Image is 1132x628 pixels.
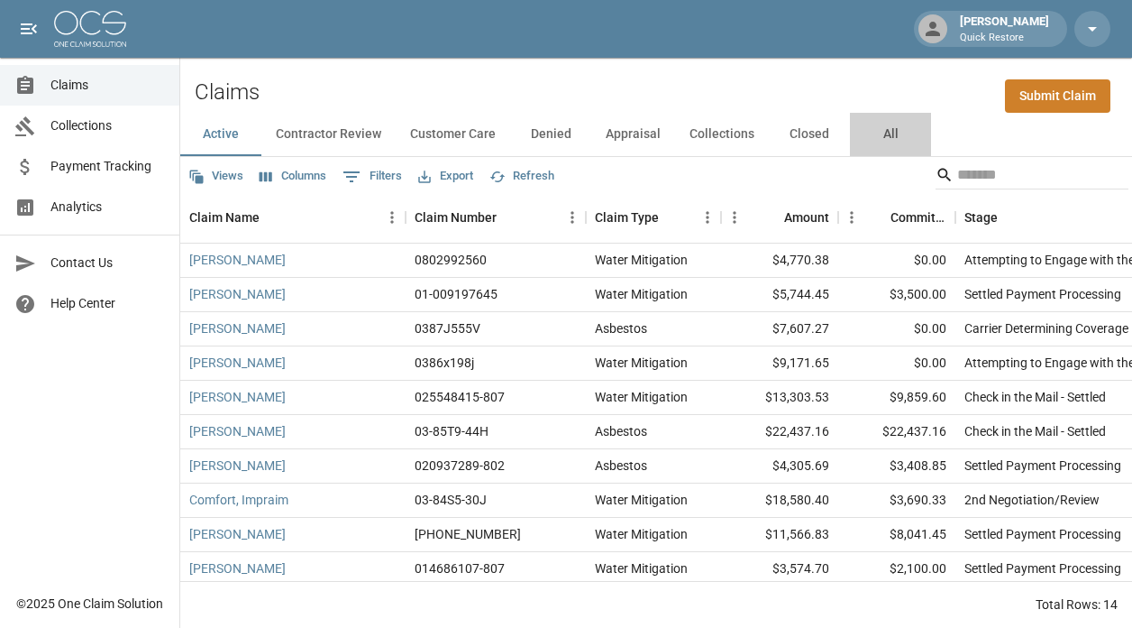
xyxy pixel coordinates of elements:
div: 0802992560 [415,251,487,269]
button: Customer Care [396,113,510,156]
div: $3,408.85 [838,449,955,484]
button: Contractor Review [261,113,396,156]
div: Settled Payment Processing [964,525,1121,543]
a: [PERSON_NAME] [189,457,286,475]
div: Asbestos [595,319,647,337]
div: Claim Number [415,192,497,243]
span: Help Center [50,294,165,313]
div: 01-008-889719 [415,525,521,543]
button: Appraisal [591,113,675,156]
div: Settled Payment Processing [964,285,1121,303]
button: Closed [769,113,850,156]
div: $4,770.38 [721,244,838,278]
div: 03-84S5-30J [415,491,487,509]
a: [PERSON_NAME] [189,354,286,372]
div: $3,690.33 [838,484,955,518]
div: 03-85T9-44H [415,422,488,440]
div: Claim Type [586,192,721,243]
span: Collections [50,116,165,135]
button: Menu [694,204,721,231]
div: Amount [721,192,838,243]
a: Comfort, Impraim [189,491,288,509]
div: Water Mitigation [595,491,688,509]
a: Submit Claim [1005,79,1110,113]
div: $18,580.40 [721,484,838,518]
button: Collections [675,113,769,156]
div: Check in the Mail - Settled [964,388,1106,406]
div: Committed Amount [838,192,955,243]
div: Water Mitigation [595,354,688,372]
div: $22,437.16 [838,415,955,449]
div: 020937289-802 [415,457,505,475]
div: 01-009197645 [415,285,498,303]
button: Menu [838,204,865,231]
div: Water Mitigation [595,559,688,577]
button: Sort [497,205,522,230]
div: $7,607.27 [721,312,838,346]
div: Water Mitigation [595,285,688,303]
a: [PERSON_NAME] [189,559,286,577]
a: [PERSON_NAME] [189,251,286,269]
button: Menu [559,204,586,231]
img: ocs-logo-white-transparent.png [54,11,126,47]
a: [PERSON_NAME] [189,388,286,406]
div: $0.00 [838,346,955,381]
span: Analytics [50,198,165,217]
a: [PERSON_NAME] [189,285,286,303]
div: Committed Amount [890,192,946,243]
span: Payment Tracking [50,157,165,176]
button: Views [184,162,248,190]
div: $3,500.00 [838,278,955,312]
div: Asbestos [595,422,647,440]
button: Refresh [485,162,559,190]
div: $9,859.60 [838,381,955,415]
div: $5,744.45 [721,278,838,312]
a: [PERSON_NAME] [189,319,286,337]
a: [PERSON_NAME] [189,422,286,440]
div: 014686107-807 [415,559,505,577]
div: Claim Number [406,192,586,243]
button: Sort [998,205,1023,230]
button: Menu [721,204,748,231]
p: Quick Restore [960,31,1049,46]
span: Contact Us [50,254,165,272]
button: Export [414,162,478,190]
div: $11,566.83 [721,518,838,552]
button: Sort [759,205,784,230]
div: $13,303.53 [721,381,838,415]
span: Claims [50,76,165,95]
div: 0386x198j [415,354,474,372]
div: Carrier Determining Coverage [964,319,1128,337]
button: Select columns [255,162,331,190]
div: $4,305.69 [721,449,838,484]
div: Check in the Mail - Settled [964,422,1106,440]
button: Menu [379,204,406,231]
div: © 2025 One Claim Solution [16,595,163,613]
div: Water Mitigation [595,388,688,406]
button: open drawer [11,11,47,47]
div: $3,574.70 [721,552,838,586]
h2: Claims [195,79,260,106]
div: Amount [784,192,829,243]
div: $9,171.65 [721,346,838,381]
div: Settled Payment Processing [964,457,1121,475]
button: Sort [260,205,285,230]
div: Total Rows: 14 [1036,596,1118,614]
button: All [850,113,931,156]
div: 2nd Negotiation/Review [964,491,1100,509]
button: Show filters [338,162,406,191]
a: [PERSON_NAME] [189,525,286,543]
div: $8,041.45 [838,518,955,552]
div: Stage [964,192,998,243]
div: Search [936,161,1128,193]
div: Asbestos [595,457,647,475]
div: Claim Name [189,192,260,243]
button: Active [180,113,261,156]
div: dynamic tabs [180,113,1132,156]
div: 0387J555V [415,319,480,337]
div: $2,100.00 [838,552,955,586]
div: Claim Name [180,192,406,243]
div: Water Mitigation [595,525,688,543]
div: [PERSON_NAME] [953,13,1056,45]
button: Denied [510,113,591,156]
